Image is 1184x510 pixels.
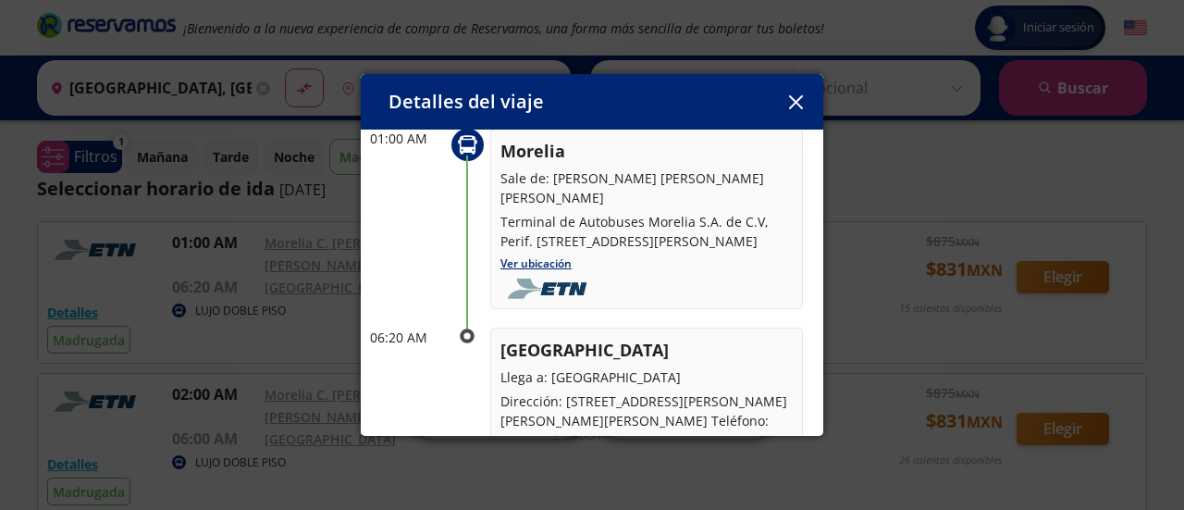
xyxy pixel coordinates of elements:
p: Morelia [500,139,793,164]
a: Ver ubicación [500,255,572,271]
p: Llega a: [GEOGRAPHIC_DATA] [500,367,793,387]
p: Terminal de Autobuses Morelia S.A. de C.V, Perif. [STREET_ADDRESS][PERSON_NAME] [500,212,793,251]
p: Sale de: [PERSON_NAME] [PERSON_NAME] [PERSON_NAME] [500,168,793,207]
img: foobar2.png [500,279,599,299]
p: Dirección: [STREET_ADDRESS][PERSON_NAME][PERSON_NAME][PERSON_NAME] Teléfono: [PHONE_NUMBER] [500,392,793,450]
p: [GEOGRAPHIC_DATA] [500,338,793,363]
p: 06:20 AM [370,328,444,347]
p: Detalles del viaje [388,88,544,116]
p: 01:00 AM [370,129,444,148]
